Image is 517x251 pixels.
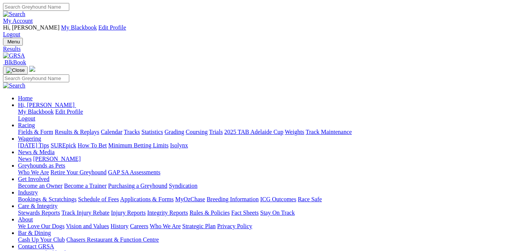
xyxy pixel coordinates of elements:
[18,95,33,101] a: Home
[66,223,109,229] a: Vision and Values
[55,108,83,115] a: Edit Profile
[98,24,126,31] a: Edit Profile
[78,196,119,202] a: Schedule of Fees
[6,67,25,73] img: Close
[18,162,65,169] a: Greyhounds as Pets
[18,230,51,236] a: Bar & Dining
[18,196,514,203] div: Industry
[18,129,514,135] div: Racing
[18,169,49,175] a: Who We Are
[147,209,188,216] a: Integrity Reports
[4,59,26,65] span: BlkBook
[260,209,295,216] a: Stay On Track
[3,18,33,24] a: My Account
[18,108,514,122] div: Hi, [PERSON_NAME]
[18,108,54,115] a: My Blackbook
[130,223,148,229] a: Careers
[108,142,168,149] a: Minimum Betting Limits
[18,176,49,182] a: Get Involved
[111,209,146,216] a: Injury Reports
[18,236,514,243] div: Bar & Dining
[18,183,63,189] a: Become an Owner
[189,209,230,216] a: Rules & Policies
[224,129,283,135] a: 2025 TAB Adelaide Cup
[124,129,140,135] a: Tracks
[3,82,25,89] img: Search
[108,169,161,175] a: GAP SA Assessments
[18,223,514,230] div: About
[18,209,60,216] a: Stewards Reports
[217,223,252,229] a: Privacy Policy
[18,156,514,162] div: News & Media
[18,236,65,243] a: Cash Up Your Club
[110,223,128,229] a: History
[306,129,352,135] a: Track Maintenance
[18,189,38,196] a: Industry
[66,236,159,243] a: Chasers Restaurant & Function Centre
[61,209,109,216] a: Track Injury Rebate
[18,216,33,223] a: About
[18,169,514,176] div: Greyhounds as Pets
[3,38,23,46] button: Toggle navigation
[18,102,74,108] span: Hi, [PERSON_NAME]
[298,196,322,202] a: Race Safe
[18,142,514,149] div: Wagering
[61,24,97,31] a: My Blackbook
[3,66,28,74] button: Toggle navigation
[18,209,514,216] div: Care & Integrity
[182,223,216,229] a: Strategic Plan
[18,223,64,229] a: We Love Our Dogs
[101,129,122,135] a: Calendar
[18,183,514,189] div: Get Involved
[18,122,35,128] a: Racing
[18,102,76,108] a: Hi, [PERSON_NAME]
[29,66,35,72] img: logo-grsa-white.png
[18,149,55,155] a: News & Media
[285,129,304,135] a: Weights
[18,142,49,149] a: [DATE] Tips
[18,156,31,162] a: News
[120,196,174,202] a: Applications & Forms
[169,183,197,189] a: Syndication
[209,129,223,135] a: Trials
[64,183,107,189] a: Become a Trainer
[55,129,99,135] a: Results & Replays
[18,129,53,135] a: Fields & Form
[3,46,514,52] a: Results
[170,142,188,149] a: Isolynx
[3,24,514,38] div: My Account
[3,74,69,82] input: Search
[18,115,35,122] a: Logout
[3,52,25,59] img: GRSA
[165,129,184,135] a: Grading
[142,129,163,135] a: Statistics
[18,203,58,209] a: Care & Integrity
[51,169,107,175] a: Retire Your Greyhound
[51,142,76,149] a: SUREpick
[260,196,296,202] a: ICG Outcomes
[186,129,208,135] a: Coursing
[207,196,259,202] a: Breeding Information
[150,223,181,229] a: Who We Are
[18,243,54,250] a: Contact GRSA
[108,183,167,189] a: Purchasing a Greyhound
[3,59,26,65] a: BlkBook
[3,3,69,11] input: Search
[231,209,259,216] a: Fact Sheets
[78,142,107,149] a: How To Bet
[3,31,20,37] a: Logout
[175,196,205,202] a: MyOzChase
[33,156,80,162] a: [PERSON_NAME]
[3,11,25,18] img: Search
[3,24,60,31] span: Hi, [PERSON_NAME]
[18,196,76,202] a: Bookings & Scratchings
[18,135,41,142] a: Wagering
[7,39,20,45] span: Menu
